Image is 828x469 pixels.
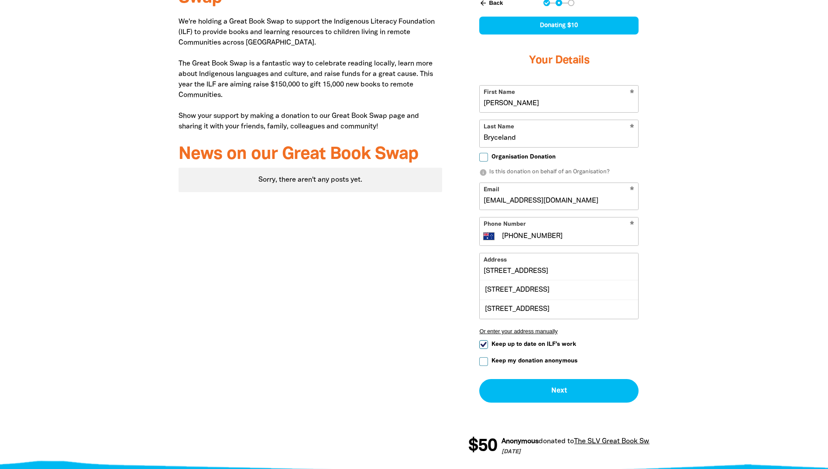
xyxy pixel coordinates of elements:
[479,328,639,335] button: Or enter your address manually
[491,340,576,348] span: Keep up to date on ILF's work
[480,280,638,299] div: [STREET_ADDRESS]
[479,379,639,403] button: Next
[479,17,639,34] div: Donating $10
[480,300,638,319] div: [STREET_ADDRESS]
[630,221,634,229] i: Required
[479,169,487,176] i: info
[574,438,657,445] a: The SLV Great Book Swap
[179,145,443,164] h3: News on our Great Book Swap
[491,357,577,365] span: Keep my donation anonymous
[468,438,497,455] span: $50
[479,357,488,366] input: Keep my donation anonymous
[479,168,639,177] p: Is this donation on behalf of an Organisation?
[502,438,539,445] em: Anonymous
[179,168,443,192] div: Sorry, there aren't any posts yet.
[479,340,488,349] input: Keep up to date on ILF's work
[468,432,649,460] div: Donation stream
[479,43,639,78] h3: Your Details
[479,153,488,162] input: Organisation Donation
[539,438,574,445] span: donated to
[179,168,443,192] div: Paginated content
[502,448,657,457] p: [DATE]
[491,153,556,161] span: Organisation Donation
[179,17,443,132] p: We're holding a Great Book Swap to support the Indigenous Literacy Foundation (ILF) to provide bo...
